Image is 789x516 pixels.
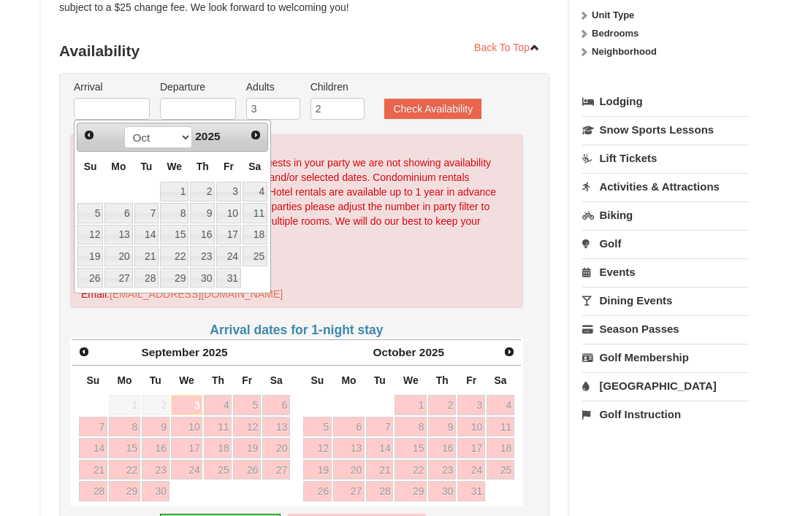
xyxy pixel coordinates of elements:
a: 4 [243,182,267,202]
a: Lift Tickets [582,145,748,172]
strong: Bedrooms [592,28,639,39]
h3: Availability [59,36,549,66]
a: 29 [160,268,188,288]
a: 17 [457,438,485,458]
a: 2 [428,395,456,415]
a: 3 [171,395,203,415]
a: 27 [262,460,290,480]
span: Wednesday [403,374,419,386]
a: 18 [204,438,232,458]
a: 14 [79,438,107,458]
a: 19 [77,246,103,266]
span: Monday [341,374,356,386]
a: Prev [79,125,99,145]
a: 14 [366,438,394,458]
a: 3 [216,182,241,202]
a: 5 [77,203,103,223]
span: 2 [142,395,169,415]
a: 11 [487,417,514,437]
span: Saturday [495,374,507,386]
a: 1 [394,395,427,415]
a: 15 [109,438,140,458]
a: 6 [333,417,365,437]
a: 15 [394,438,427,458]
a: 3 [457,395,485,415]
span: 2025 [202,346,227,358]
span: Friday [242,374,252,386]
a: Lodging [582,88,748,115]
a: 19 [303,460,332,480]
a: 10 [216,203,241,223]
a: 13 [333,438,365,458]
a: 28 [134,268,159,288]
a: Activities & Attractions [582,173,748,200]
a: Dining Events [582,287,748,314]
span: Sunday [87,374,100,386]
a: 27 [104,268,132,288]
a: 31 [216,268,241,288]
a: 12 [77,225,103,245]
a: 22 [394,460,427,480]
a: 25 [204,460,232,480]
a: 20 [262,438,290,458]
span: Thursday [436,374,449,386]
a: 8 [109,417,140,437]
a: 20 [104,246,132,266]
span: October [373,346,416,358]
a: 26 [77,268,103,288]
a: 6 [104,203,132,223]
a: 28 [366,481,394,501]
strong: Unit Type [592,9,634,20]
a: Next [499,342,519,362]
a: 18 [243,225,267,245]
a: 28 [79,481,107,501]
strong: Neighborhood [592,46,657,57]
span: Tuesday [150,374,161,386]
span: September [141,346,199,358]
a: 8 [160,203,188,223]
label: Children [310,80,365,94]
a: 13 [262,417,290,437]
a: 16 [428,438,456,458]
a: 24 [216,246,241,266]
a: 18 [487,438,514,458]
span: Wednesday [179,374,194,386]
a: 9 [428,417,456,437]
a: 12 [233,417,261,437]
a: [GEOGRAPHIC_DATA] [582,372,748,399]
a: 9 [190,203,215,223]
a: 22 [160,246,188,266]
span: 2025 [195,130,220,142]
a: 15 [160,225,188,245]
a: 21 [79,460,107,480]
span: Thursday [212,374,224,386]
a: 12 [303,438,332,458]
a: 17 [171,438,203,458]
a: 6 [262,395,290,415]
span: 2025 [419,346,444,358]
a: 11 [204,417,232,437]
span: Monday [118,374,132,386]
a: 16 [142,438,169,458]
a: 2 [190,182,215,202]
button: Check Availability [384,99,481,119]
span: Saturday [248,161,261,172]
a: 13 [104,225,132,245]
a: 27 [333,481,365,501]
a: [EMAIL_ADDRESS][DOMAIN_NAME] [110,288,283,300]
a: Snow Sports Lessons [582,116,748,143]
a: 26 [303,481,332,501]
a: 14 [134,225,159,245]
span: Friday [466,374,476,386]
a: Events [582,258,748,285]
label: Arrival [74,80,150,94]
label: Adults [246,80,300,94]
a: 25 [487,460,514,480]
label: Departure [160,80,236,94]
span: Saturday [270,374,283,386]
a: Golf Membership [582,344,748,371]
a: 9 [142,417,169,437]
span: Tuesday [374,374,386,386]
a: Back To Top [465,36,549,58]
a: 20 [333,460,365,480]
